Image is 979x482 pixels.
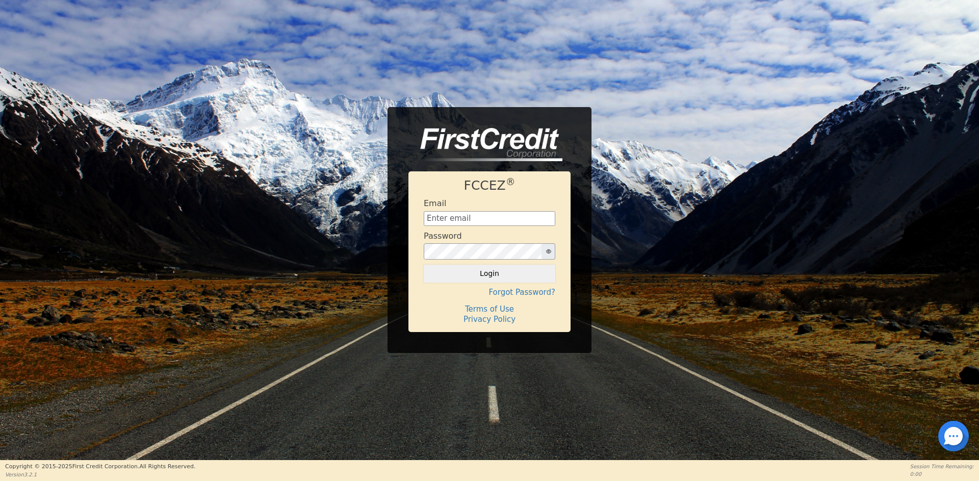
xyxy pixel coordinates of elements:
[5,471,195,478] p: Version 3.2.1
[408,128,562,162] img: logo-CMu_cnol.png
[910,470,974,478] p: 0:00
[424,243,542,260] input: password
[424,198,446,208] h4: Email
[424,288,555,297] h4: Forgot Password?
[424,305,555,314] h4: Terms of Use
[424,315,555,324] h4: Privacy Policy
[424,231,462,241] h4: Password
[139,463,195,470] span: All Rights Reserved.
[424,211,555,226] input: Enter email
[5,463,195,471] p: Copyright © 2015- 2025 First Credit Corporation.
[424,265,555,282] button: Login
[506,176,516,187] sup: ®
[424,178,555,193] h1: FCCEZ
[910,463,974,470] p: Session Time Remaining:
